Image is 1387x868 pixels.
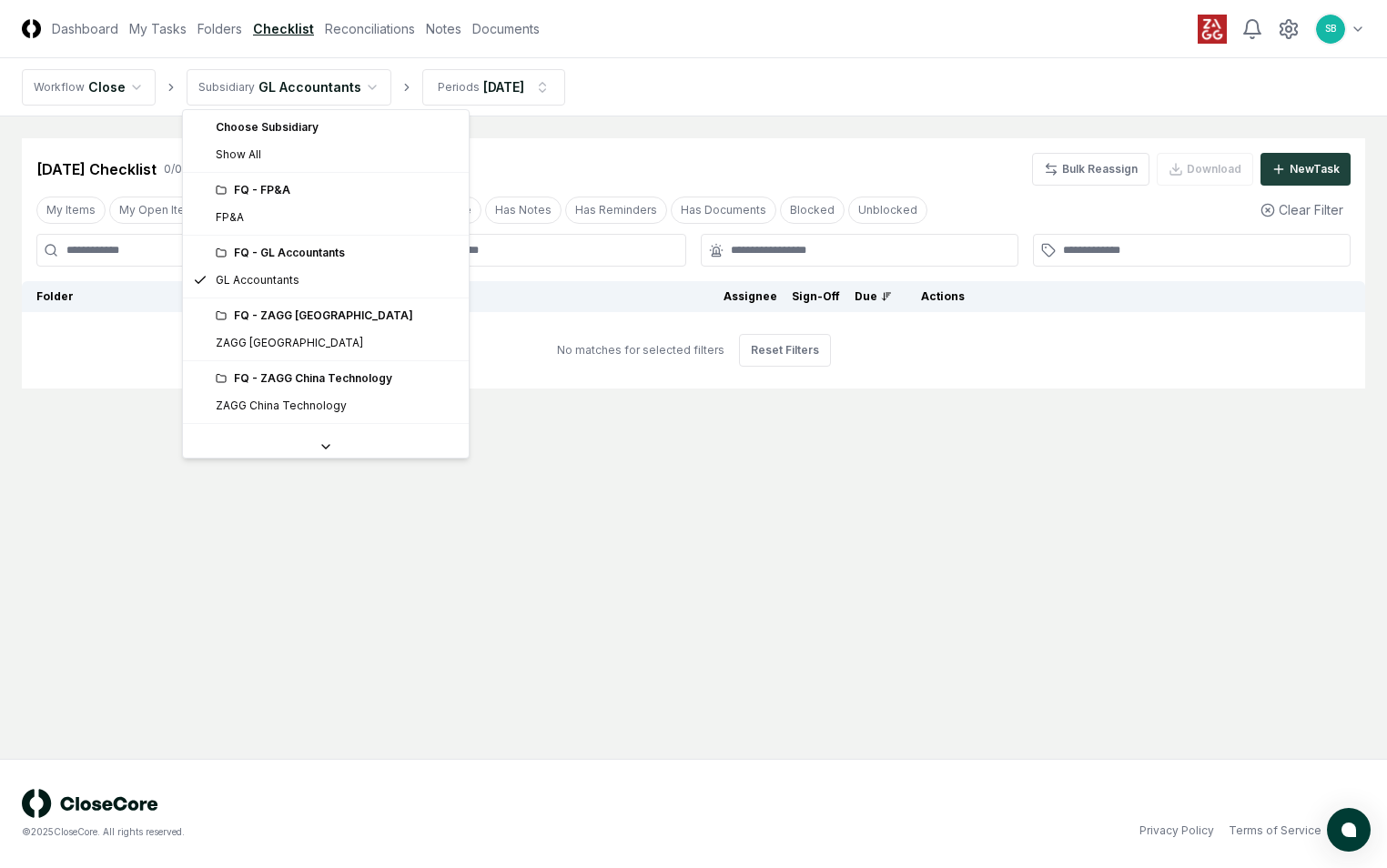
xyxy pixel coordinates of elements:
[216,370,458,387] div: FQ - ZAGG China Technology
[216,209,244,226] div: FP&A
[216,308,458,324] div: FQ - ZAGG [GEOGRAPHIC_DATA]
[216,398,347,414] div: ZAGG China Technology
[216,272,299,288] div: GL Accountants
[216,433,458,449] div: FQ - ZAGG [GEOGRAPHIC_DATA] Trading
[216,182,458,198] div: FQ - FP&A
[216,146,261,163] span: Show All
[216,245,458,261] div: FQ - GL Accountants
[187,114,465,141] div: Choose Subsidiary
[216,335,363,351] div: ZAGG [GEOGRAPHIC_DATA]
